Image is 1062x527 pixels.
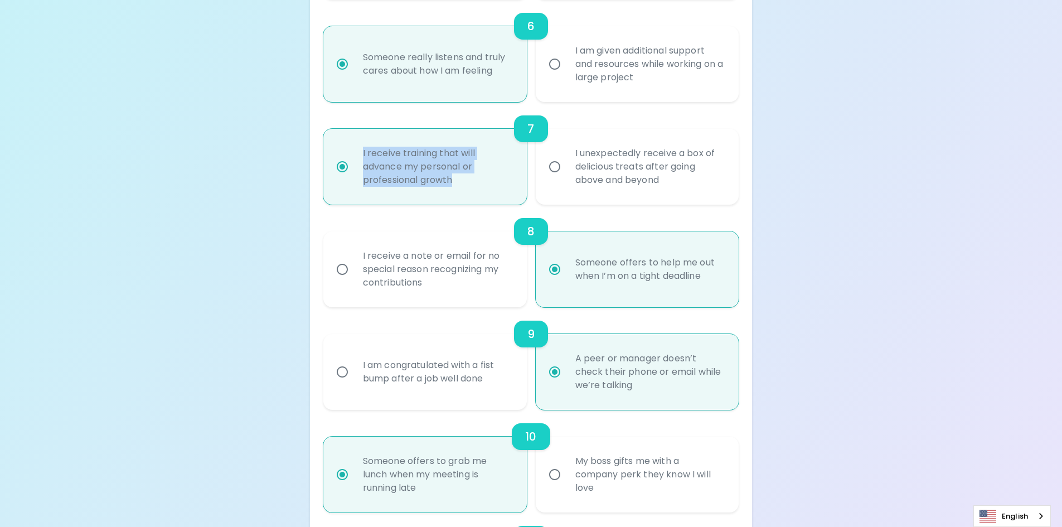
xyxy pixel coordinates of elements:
div: choice-group-check [323,205,739,307]
div: Language [973,505,1051,527]
div: I receive training that will advance my personal or professional growth [354,133,521,200]
h6: 7 [527,120,534,138]
div: A peer or manager doesn’t check their phone or email while we’re talking [566,339,733,405]
div: Someone really listens and truly cares about how I am feeling [354,37,521,91]
div: choice-group-check [323,410,739,513]
h6: 6 [527,17,535,35]
h6: 8 [527,223,535,240]
div: choice-group-check [323,307,739,410]
div: My boss gifts me with a company perk they know I will love [566,441,733,508]
div: I am given additional support and resources while working on a large project [566,31,733,98]
div: Someone offers to grab me lunch when my meeting is running late [354,441,521,508]
div: choice-group-check [323,102,739,205]
div: Someone offers to help me out when I’m on a tight deadline [566,243,733,296]
div: I unexpectedly receive a box of delicious treats after going above and beyond [566,133,733,200]
div: I am congratulated with a fist bump after a job well done [354,345,521,399]
a: English [974,506,1050,526]
h6: 9 [527,325,535,343]
div: I receive a note or email for no special reason recognizing my contributions [354,236,521,303]
aside: Language selected: English [973,505,1051,527]
h6: 10 [525,428,536,446]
